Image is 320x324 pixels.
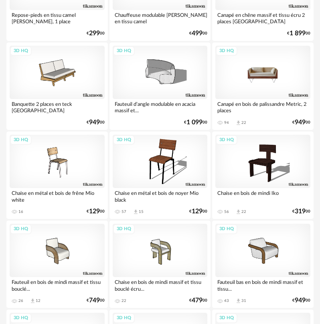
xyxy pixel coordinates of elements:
span: 1 099 [186,120,203,125]
div: € 00 [87,31,105,36]
div: 3D HQ [216,224,237,234]
a: 3D HQ Chaise en métal et bois de noyer Mio black 57 Download icon 15 €12900 [109,132,211,219]
span: Download icon [235,298,241,304]
div: Chaise en métal et bois de noyer Mio black [113,188,208,204]
div: 56 [224,209,229,214]
div: 3D HQ [113,313,135,323]
span: 949 [295,120,306,125]
div: 57 [122,209,126,214]
span: 499 [192,31,203,36]
div: 43 [224,298,229,303]
div: 3D HQ [216,313,237,323]
div: Repose-pieds en tissu camel [PERSON_NAME], 1 place [10,10,105,26]
div: 31 [241,298,246,303]
span: 129 [192,209,203,214]
div: Banquette 2 places en teck [GEOGRAPHIC_DATA] [10,99,105,115]
a: 3D HQ Chaise en bois de mindi massif et tissu bouclé écru... 22 €47900 [109,221,211,308]
div: € 00 [189,31,207,36]
span: 749 [89,298,100,303]
div: 3D HQ [113,224,135,234]
div: € 00 [189,209,207,214]
a: 3D HQ Banquette 2 places en teck [GEOGRAPHIC_DATA] €94900 [6,43,108,130]
span: 479 [192,298,203,303]
span: 949 [295,298,306,303]
a: 3D HQ Canapé en bois de palissandre Metric, 2 places 94 Download icon 22 €94900 [212,43,314,130]
span: 1 899 [290,31,306,36]
a: 3D HQ Chaise en bois de mindi Iko 56 Download icon 22 €31900 [212,132,314,219]
div: € 00 [87,298,105,303]
span: Download icon [235,120,241,126]
div: Canapé en bois de palissandre Metric, 2 places [215,99,310,115]
div: 3D HQ [10,224,32,234]
div: 22 [241,120,246,125]
a: 3D HQ Fauteuil bas en bois de mindi massif et tissu... 43 Download icon 31 €94900 [212,221,314,308]
div: € 00 [292,120,310,125]
div: € 00 [184,120,207,125]
div: 3D HQ [216,46,237,56]
span: Download icon [30,298,36,304]
div: € 00 [292,209,310,214]
div: Chaise en bois de mindi Iko [215,188,310,204]
div: 3D HQ [10,46,32,56]
div: € 00 [189,298,207,303]
span: 299 [89,31,100,36]
div: Chaise en métal et bois de frêne Mio white [10,188,105,204]
div: 15 [139,209,144,214]
div: Fauteuil bas en bois de mindi massif et tissu... [215,277,310,293]
div: € 00 [87,209,105,214]
div: 3D HQ [113,135,135,145]
div: 22 [241,209,246,214]
a: 3D HQ Fauteuil en bois de mindi massif et tissu bouclé... 26 Download icon 12 €74900 [6,221,108,308]
div: 94 [224,120,229,125]
span: Download icon [235,209,241,215]
a: 3D HQ Fauteuil d’angle modulable en acacia massif et... €1 09900 [109,43,211,130]
div: € 00 [287,31,310,36]
span: 129 [89,209,100,214]
div: 3D HQ [10,135,32,145]
div: 3D HQ [113,46,135,56]
div: 26 [18,298,23,303]
a: 3D HQ Chaise en métal et bois de frêne Mio white 16 €12900 [6,132,108,219]
div: 12 [36,298,41,303]
span: 949 [89,120,100,125]
div: Fauteuil en bois de mindi massif et tissu bouclé... [10,277,105,293]
div: € 00 [292,298,310,303]
div: 22 [122,298,126,303]
div: 3D HQ [216,135,237,145]
div: Canapé en chêne massif et tissu écru 2 places [GEOGRAPHIC_DATA] [215,10,310,26]
div: € 00 [87,120,105,125]
div: Fauteuil d’angle modulable en acacia massif et... [113,99,208,115]
span: 319 [295,209,306,214]
div: 16 [18,209,23,214]
div: Chauffeuse modulable [PERSON_NAME] en tissu camel [113,10,208,26]
div: 3D HQ [10,313,32,323]
span: Download icon [133,209,139,215]
div: Chaise en bois de mindi massif et tissu bouclé écru... [113,277,208,293]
